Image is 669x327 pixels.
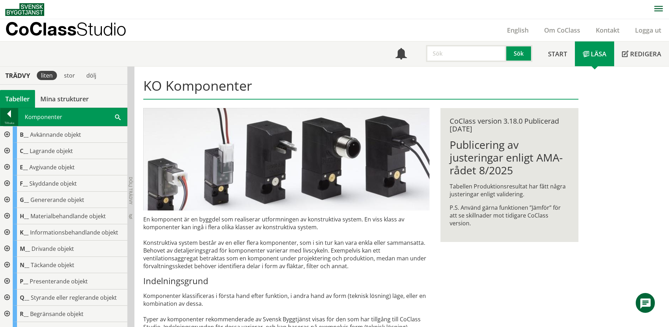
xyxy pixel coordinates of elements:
[37,71,57,80] div: liten
[575,41,614,66] a: Läsa
[396,49,407,60] span: Notifikationer
[591,50,606,58] span: Läsa
[128,177,134,204] span: Dölj trädvy
[30,310,83,318] span: Begränsande objekt
[614,41,669,66] a: Redigera
[0,120,18,126] div: Tillbaka
[548,50,567,58] span: Start
[31,294,117,301] span: Styrande eller reglerande objekt
[29,163,75,171] span: Avgivande objekt
[20,310,29,318] span: R__
[30,196,84,204] span: Genererande objekt
[82,71,100,80] div: dölj
[20,212,29,220] span: H__
[506,45,532,62] button: Sök
[143,78,578,100] h1: KO Komponenter
[20,294,29,301] span: Q__
[20,163,28,171] span: E__
[20,196,29,204] span: G__
[20,261,29,269] span: N__
[30,229,118,236] span: Informationsbehandlande objekt
[5,3,44,16] img: Svensk Byggtjänst
[20,229,29,236] span: K__
[31,245,74,253] span: Drivande objekt
[143,276,429,286] h3: Indelningsgrund
[30,131,81,139] span: Avkännande objekt
[627,26,669,34] a: Logga ut
[1,72,34,79] div: Trädvy
[35,90,94,108] a: Mina strukturer
[540,41,575,66] a: Start
[20,245,30,253] span: M__
[536,26,588,34] a: Om CoClass
[630,50,661,58] span: Redigera
[30,277,88,285] span: Presenterande objekt
[450,117,569,133] div: CoClass version 3.18.0 Publicerad [DATE]
[5,25,126,33] p: CoClass
[5,19,142,41] a: CoClassStudio
[20,131,29,139] span: B__
[20,147,28,155] span: C__
[31,261,74,269] span: Täckande objekt
[76,18,126,39] span: Studio
[450,139,569,177] h1: Publicering av justeringar enligt AMA-rådet 8/2025
[30,212,106,220] span: Materialbehandlande objekt
[18,108,127,126] div: Komponenter
[20,180,28,187] span: F__
[450,182,569,198] p: Tabellen Produktionsresultat har fått några justeringar enligt validering.
[30,147,73,155] span: Lagrande objekt
[426,45,506,62] input: Sök
[143,108,429,210] img: pilotventiler.jpg
[499,26,536,34] a: English
[115,113,121,120] span: Sök i tabellen
[588,26,627,34] a: Kontakt
[60,71,79,80] div: stor
[20,277,28,285] span: P__
[29,180,77,187] span: Skyddande objekt
[450,204,569,227] p: P.S. Använd gärna funktionen ”Jämför” för att se skillnader mot tidigare CoClass version.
